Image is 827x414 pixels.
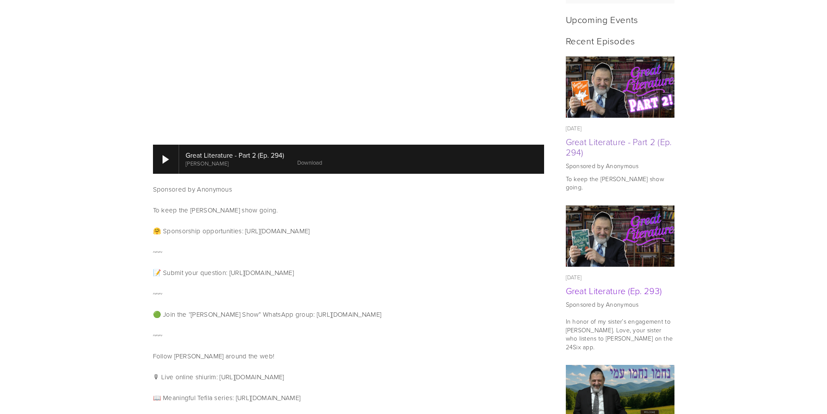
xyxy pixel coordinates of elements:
p: ~~~ [153,288,544,299]
img: Great Literature (Ep. 293) [565,205,674,267]
a: Great Literature - Part 2 (Ep. 294) [566,56,674,118]
p: ~~~ [153,247,544,257]
p: 🎙 Live online shiurim: [URL][DOMAIN_NAME] [153,372,544,382]
h2: Recent Episodes [566,35,674,46]
p: 📝 Submit your question: [URL][DOMAIN_NAME] [153,268,544,278]
p: To keep the [PERSON_NAME] show going. [153,205,544,215]
a: Great Literature (Ep. 293) [566,205,674,267]
p: Sponsored by Anonymous [153,184,544,195]
time: [DATE] [566,124,582,132]
img: Great Literature - Part 2 (Ep. 294) [565,56,674,118]
p: ~~~ [153,330,544,341]
p: Sponsored by Anonymous [566,162,674,170]
p: 🟢 Join the “[PERSON_NAME] Show” WhatsApp group: [URL][DOMAIN_NAME] [153,309,544,320]
p: To keep the [PERSON_NAME] show going. [566,175,674,192]
h2: Upcoming Events [566,14,674,25]
p: Follow [PERSON_NAME] around the web! [153,351,544,361]
time: [DATE] [566,273,582,281]
p: 📖 Meaningful Tefila series: [URL][DOMAIN_NAME] [153,393,544,403]
a: Great Literature (Ep. 293) [566,285,662,297]
p: Sponsored by Anonymous In honor of my sister’s engagement to [PERSON_NAME]. Love, your sister who... [566,300,674,351]
a: Great Literature - Part 2 (Ep. 294) [566,136,672,158]
p: 🤗 Sponsorship opportunities: [URL][DOMAIN_NAME] [153,226,544,236]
